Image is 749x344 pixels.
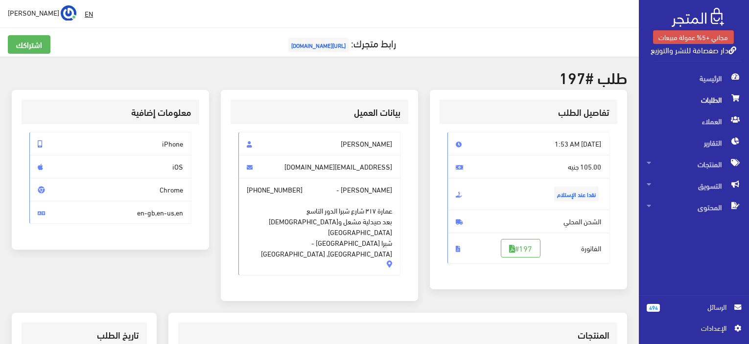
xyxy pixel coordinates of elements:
h2: طلب #197 [12,68,627,86]
a: 494 الرسائل [647,301,741,322]
span: 105.00 جنيه [447,155,609,178]
a: ... [PERSON_NAME] [8,5,76,21]
span: [EMAIL_ADDRESS][DOMAIN_NAME] [238,155,400,178]
a: #197 [501,239,540,258]
h3: تفاصيل الطلب [447,107,609,117]
h3: بيانات العميل [238,107,400,117]
a: الطلبات [639,89,749,110]
span: [PERSON_NAME] [238,132,400,155]
span: الفاتورة [447,233,609,264]
span: [DATE] 1:53 AM [447,132,609,155]
span: الرسائل [668,301,726,312]
img: . [672,8,724,27]
span: التقارير [647,132,741,153]
h3: معلومات إضافية [29,107,191,117]
span: [URL][DOMAIN_NAME] [288,38,349,52]
span: المحتوى [647,196,741,218]
span: en-gb,en-us,en [29,201,191,224]
a: المحتوى [639,196,749,218]
a: رابط متجرك:[URL][DOMAIN_NAME] [286,34,396,52]
span: Chrome [29,178,191,201]
span: 494 [647,304,660,312]
span: التسويق [647,175,741,196]
a: دار صفصافة للنشر والتوزيع [651,43,736,57]
h3: المنتجات [186,330,609,340]
span: [PERSON_NAME] - [238,178,400,276]
span: نقدا عند الإستلام [554,187,599,201]
span: iOS [29,155,191,178]
a: اﻹعدادات [647,322,741,338]
a: التقارير [639,132,749,153]
span: [PERSON_NAME] [8,6,59,19]
span: [PHONE_NUMBER] [247,184,303,195]
span: اﻹعدادات [655,322,726,333]
a: مجاني +5% عمولة مبيعات [653,30,734,44]
span: الرئيسية [647,67,741,89]
span: الطلبات [647,89,741,110]
u: EN [85,7,93,20]
a: الرئيسية [639,67,749,89]
span: iPhone [29,132,191,155]
span: الشحن المحلي [447,210,609,233]
a: اشتراكك [8,35,50,54]
span: العملاء [647,110,741,132]
img: ... [61,5,76,21]
a: EN [81,5,97,22]
span: عمارة ٣١٧ شارع شبرا الدور التاسع بعد صيدلية مشعل و[DEMOGRAPHIC_DATA][GEOGRAPHIC_DATA] شبرا [GEOGR... [247,195,392,259]
a: العملاء [639,110,749,132]
span: المنتجات [647,153,741,175]
iframe: Drift Widget Chat Controller [12,277,49,314]
a: المنتجات [639,153,749,175]
h3: تاريخ الطلب [29,330,139,340]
